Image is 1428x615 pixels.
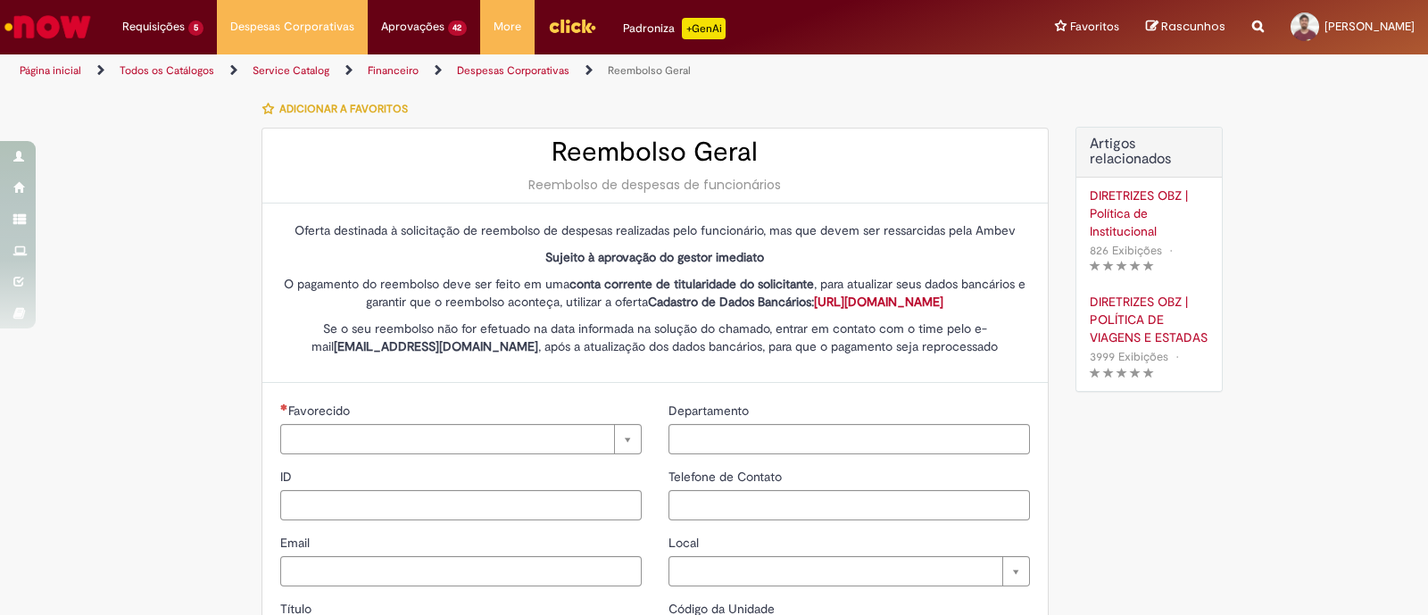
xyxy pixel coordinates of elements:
[1324,19,1415,34] span: [PERSON_NAME]
[494,18,521,36] span: More
[280,490,642,520] input: ID
[2,9,94,45] img: ServiceNow
[608,63,691,78] a: Reembolso Geral
[280,275,1030,311] p: O pagamento do reembolso deve ser feito em uma , para atualizar seus dados bancários e garantir q...
[668,469,785,485] span: Telefone de Contato
[648,294,943,310] strong: Cadastro de Dados Bancários:
[668,403,752,419] span: Departamento
[280,469,295,485] span: ID
[230,18,354,36] span: Despesas Corporativas
[814,294,943,310] a: [URL][DOMAIN_NAME]
[288,403,353,419] span: Necessários - Favorecido
[120,63,214,78] a: Todos os Catálogos
[1161,18,1225,35] span: Rascunhos
[668,535,702,551] span: Local
[280,403,288,411] span: Necessários
[262,90,418,128] button: Adicionar a Favoritos
[1172,345,1183,369] span: •
[381,18,444,36] span: Aprovações
[1090,243,1162,258] span: 826 Exibições
[1090,293,1208,346] a: DIRETRIZES OBZ | POLÍTICA DE VIAGENS E ESTADAS
[1090,187,1208,240] a: DIRETRIZES OBZ | Política de Institucional
[545,249,764,265] strong: Sujeito à aprovação do gestor imediato
[122,18,185,36] span: Requisições
[448,21,468,36] span: 42
[1146,19,1225,36] a: Rascunhos
[280,176,1030,194] div: Reembolso de despesas de funcionários
[623,18,726,39] div: Padroniza
[548,12,596,39] img: click_logo_yellow_360x200.png
[457,63,569,78] a: Despesas Corporativas
[668,556,1030,586] a: Limpar campo Local
[280,556,642,586] input: Email
[368,63,419,78] a: Financeiro
[1090,137,1208,168] h3: Artigos relacionados
[280,137,1030,167] h2: Reembolso Geral
[682,18,726,39] p: +GenAi
[280,535,313,551] span: Email
[668,424,1030,454] input: Departamento
[280,320,1030,355] p: Se o seu reembolso não for efetuado na data informada na solução do chamado, entrar em contato co...
[1090,349,1168,364] span: 3999 Exibições
[20,63,81,78] a: Página inicial
[280,221,1030,239] p: Oferta destinada à solicitação de reembolso de despesas realizadas pelo funcionário, mas que deve...
[279,102,408,116] span: Adicionar a Favoritos
[569,276,814,292] strong: conta corrente de titularidade do solicitante
[253,63,329,78] a: Service Catalog
[188,21,203,36] span: 5
[1070,18,1119,36] span: Favoritos
[334,338,538,354] strong: [EMAIL_ADDRESS][DOMAIN_NAME]
[1166,238,1176,262] span: •
[668,490,1030,520] input: Telefone de Contato
[280,424,642,454] a: Limpar campo Favorecido
[13,54,939,87] ul: Trilhas de página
